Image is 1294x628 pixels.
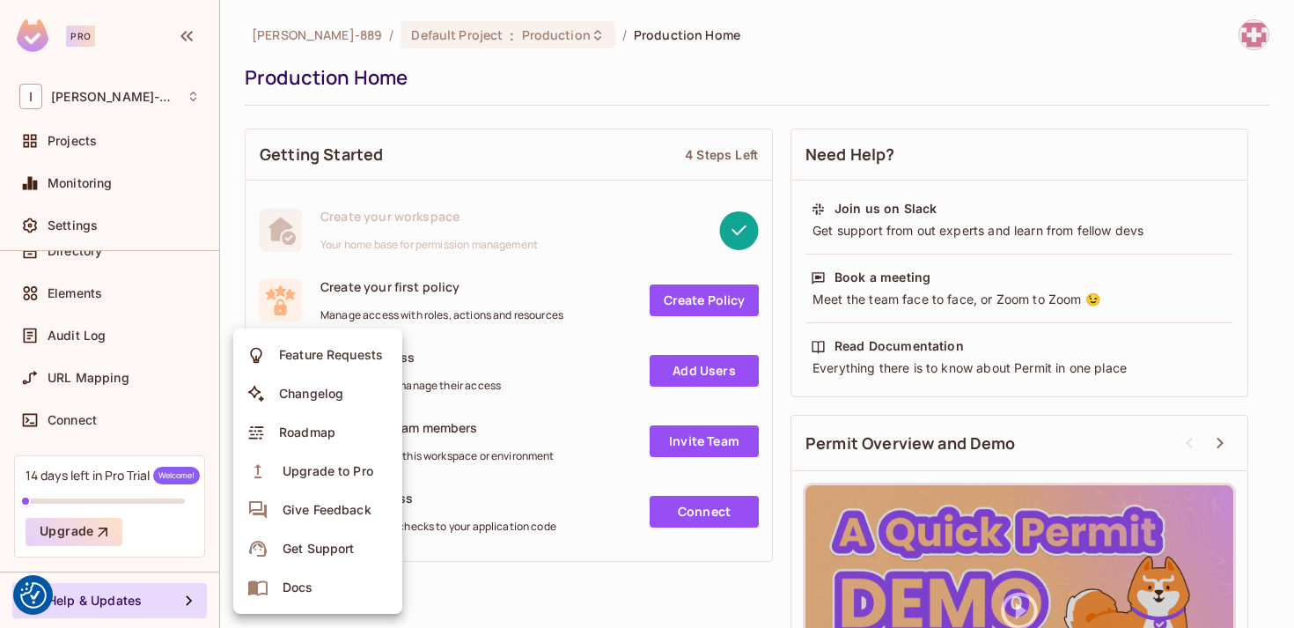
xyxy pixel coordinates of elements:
div: Docs [283,579,313,596]
div: Upgrade to Pro [283,462,373,480]
img: Revisit consent button [20,582,47,609]
div: Changelog [279,385,343,403]
div: Feature Requests [279,346,383,364]
button: Consent Preferences [20,582,47,609]
div: Get Support [283,540,354,558]
div: Roadmap [279,424,335,441]
div: Give Feedback [283,501,371,519]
